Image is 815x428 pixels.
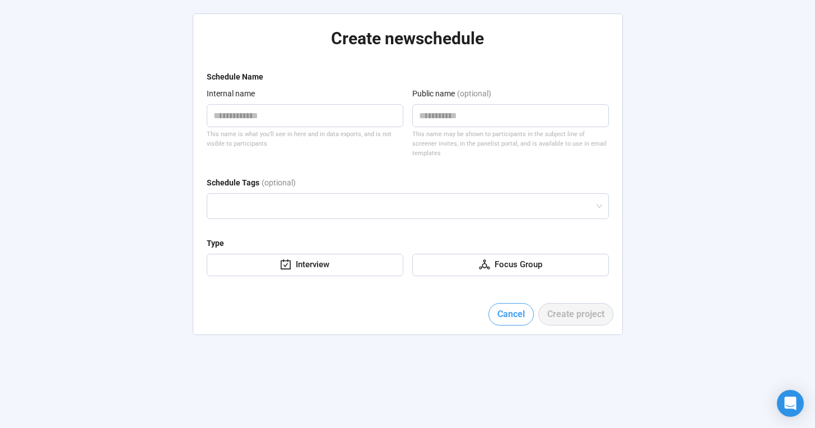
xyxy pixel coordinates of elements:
div: Schedule Name [207,71,263,83]
div: Open Intercom Messenger [777,390,804,417]
button: Cancel [488,303,534,325]
div: Internal name [207,87,255,100]
div: (optional) [262,176,296,193]
h2: Create new schedule [207,28,609,49]
div: Focus Group [490,258,542,272]
span: carry-out [280,259,291,270]
span: Cancel [497,307,525,321]
div: Type [207,237,224,249]
div: Interview [291,258,329,272]
span: deployment-unit [479,259,490,270]
div: Schedule Tags [207,176,259,189]
div: This name may be shown to participants in the subject line of screener invites, in the panelist p... [412,129,609,159]
div: Public name [412,87,455,100]
div: This name is what you'll see in here and in data exports, and is not visible to participants [207,129,403,149]
button: Create project [538,303,613,325]
span: Create project [547,307,604,321]
div: (optional) [457,87,491,104]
